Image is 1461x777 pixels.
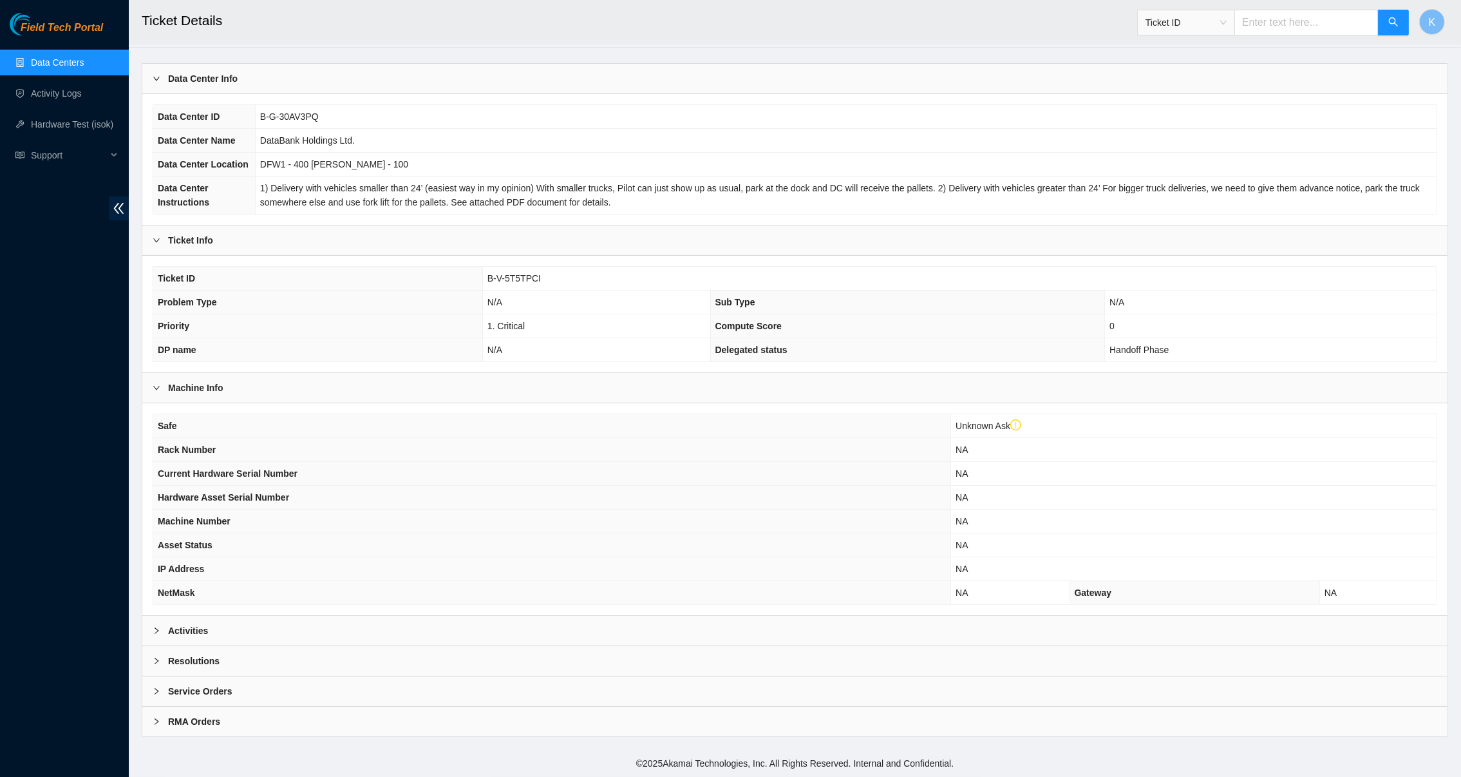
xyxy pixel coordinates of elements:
b: Ticket Info [168,233,213,247]
span: B-V-5T5TPCI [487,273,541,283]
div: Service Orders [142,676,1447,706]
span: 1) Delivery with vehicles smaller than 24’ (easiest way in my opinion) With smaller trucks, Pilot... [260,183,1420,207]
span: N/A [487,345,502,355]
span: Delegated status [715,345,787,355]
span: NetMask [158,588,195,598]
span: NA [956,540,968,550]
span: Gateway [1075,588,1112,598]
span: Problem Type [158,297,217,307]
span: Machine Number [158,516,231,526]
span: DataBank Holdings Ltd. [260,135,355,146]
span: N/A [1109,297,1124,307]
span: NA [956,445,968,455]
b: RMA Orders [168,715,220,729]
span: Safe [158,421,177,431]
div: Activities [142,616,1447,646]
span: right [153,627,160,635]
button: search [1378,10,1409,35]
span: right [153,75,160,82]
span: Priority [158,321,189,331]
a: Hardware Test (isok) [31,119,113,129]
span: right [153,687,160,695]
a: Activity Logs [31,88,82,99]
span: double-left [109,197,129,220]
b: Activities [168,624,208,638]
span: Handoff Phase [1109,345,1169,355]
span: Sub Type [715,297,755,307]
span: right [153,236,160,244]
span: Ticket ID [1145,13,1227,32]
b: Machine Info [168,381,223,395]
span: Data Center Location [158,159,249,169]
span: Asset Status [158,540,212,550]
span: Ticket ID [158,273,195,283]
span: Hardware Asset Serial Number [158,492,289,503]
span: NA [956,588,968,598]
button: K [1419,9,1445,35]
b: Service Orders [168,684,232,698]
div: Machine Info [142,373,1447,403]
span: search [1388,17,1399,29]
span: N/A [487,297,502,307]
a: Akamai TechnologiesField Tech Portal [10,23,103,40]
img: Akamai Technologies [10,13,65,35]
div: Resolutions [142,646,1447,676]
div: Ticket Info [142,225,1447,255]
input: Enter text here... [1234,10,1379,35]
span: Rack Number [158,445,216,455]
span: Support [31,142,107,168]
b: Resolutions [168,654,220,668]
span: right [153,718,160,725]
span: 1. Critical [487,321,525,331]
span: Compute Score [715,321,782,331]
span: K [1429,14,1436,30]
span: DP name [158,345,196,355]
span: read [15,151,24,160]
div: RMA Orders [142,707,1447,736]
span: Data Center Instructions [158,183,209,207]
span: Field Tech Portal [21,22,103,34]
b: Data Center Info [168,72,238,86]
span: NA [956,564,968,574]
footer: © 2025 Akamai Technologies, Inc. All Rights Reserved. Internal and Confidential. [129,750,1461,777]
a: Data Centers [31,57,84,68]
span: NA [956,516,968,526]
span: 0 [1109,321,1115,331]
span: Data Center ID [158,111,220,122]
span: Unknown Ask [956,421,1021,431]
span: NA [1324,588,1337,598]
span: IP Address [158,564,204,574]
div: Data Center Info [142,64,1447,93]
span: exclamation-circle [1010,419,1022,431]
span: right [153,384,160,392]
span: B-G-30AV3PQ [260,111,319,122]
span: DFW1 - 400 [PERSON_NAME] - 100 [260,159,408,169]
span: Current Hardware Serial Number [158,468,297,479]
span: Data Center Name [158,135,236,146]
span: NA [956,468,968,479]
span: NA [956,492,968,503]
span: right [153,657,160,665]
